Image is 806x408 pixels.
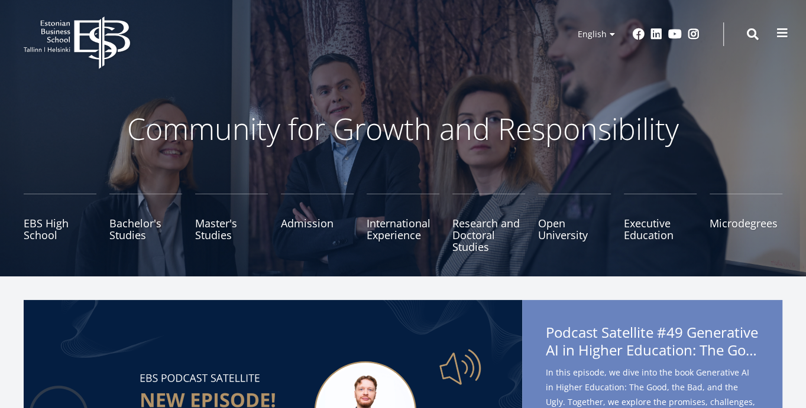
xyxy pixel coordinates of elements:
[710,194,782,253] a: Microdegrees
[650,28,662,40] a: Linkedin
[90,111,717,146] p: Community for Growth and Responsibility
[195,194,268,253] a: Master's Studies
[688,28,700,40] a: Instagram
[24,194,96,253] a: EBS High School
[367,194,439,253] a: International Experience
[624,194,697,253] a: Executive Education
[452,194,525,253] a: Research and Doctoral Studies
[538,194,611,253] a: Open University
[281,194,354,253] a: Admission
[109,194,182,253] a: Bachelor's Studies
[668,28,682,40] a: Youtube
[633,28,645,40] a: Facebook
[546,341,759,359] span: AI in Higher Education: The Good, the Bad, and the Ugly
[546,324,759,363] span: Podcast Satellite #49 Generative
